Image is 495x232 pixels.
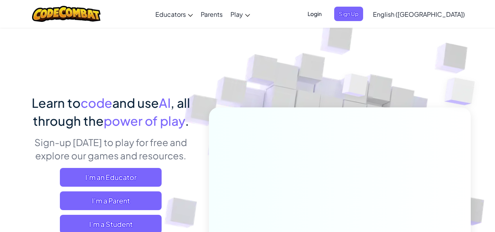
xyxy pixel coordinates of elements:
[151,4,197,25] a: Educators
[227,4,254,25] a: Play
[334,7,363,21] button: Sign Up
[369,4,469,25] a: English ([GEOGRAPHIC_DATA])
[60,168,162,187] a: I'm an Educator
[230,10,243,18] span: Play
[327,58,383,116] img: Overlap cubes
[197,4,227,25] a: Parents
[60,191,162,210] a: I'm a Parent
[373,10,465,18] span: English ([GEOGRAPHIC_DATA])
[112,95,159,111] span: and use
[104,113,185,128] span: power of play
[81,95,112,111] span: code
[303,7,326,21] button: Login
[25,136,197,162] p: Sign-up [DATE] to play for free and explore our games and resources.
[155,10,186,18] span: Educators
[159,95,171,111] span: AI
[185,113,189,128] span: .
[32,95,81,111] span: Learn to
[32,6,101,22] img: CodeCombat logo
